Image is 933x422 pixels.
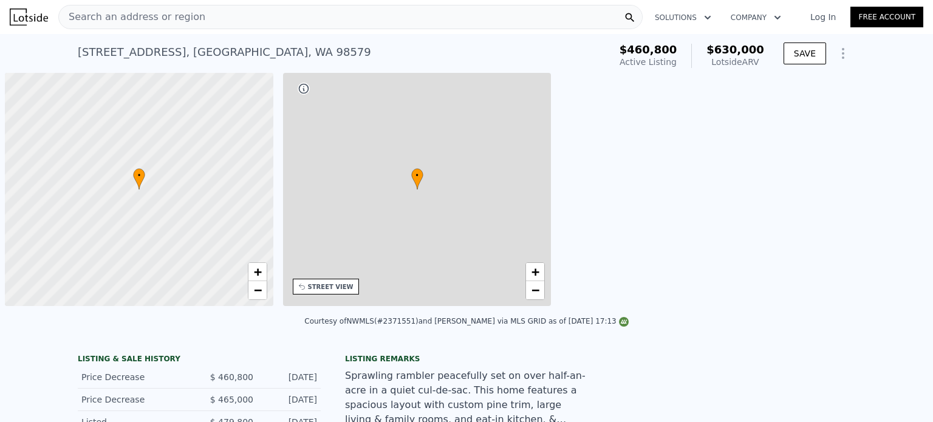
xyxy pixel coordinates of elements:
[796,11,850,23] a: Log In
[706,43,764,56] span: $630,000
[531,264,539,279] span: +
[620,57,677,67] span: Active Listing
[619,317,629,327] img: NWMLS Logo
[133,168,145,189] div: •
[706,56,764,68] div: Lotside ARV
[645,7,721,29] button: Solutions
[210,372,253,382] span: $ 460,800
[253,264,261,279] span: +
[263,393,317,406] div: [DATE]
[78,354,321,366] div: LISTING & SALE HISTORY
[10,9,48,26] img: Lotside
[411,168,423,189] div: •
[721,7,791,29] button: Company
[345,354,588,364] div: Listing remarks
[81,393,190,406] div: Price Decrease
[531,282,539,298] span: −
[620,43,677,56] span: $460,800
[78,44,371,61] div: [STREET_ADDRESS] , [GEOGRAPHIC_DATA] , WA 98579
[210,395,253,404] span: $ 465,000
[81,371,190,383] div: Price Decrease
[308,282,354,291] div: STREET VIEW
[248,281,267,299] a: Zoom out
[304,317,628,325] div: Courtesy of NWMLS (#2371551) and [PERSON_NAME] via MLS GRID as of [DATE] 17:13
[59,10,205,24] span: Search an address or region
[831,41,855,66] button: Show Options
[784,43,826,64] button: SAVE
[263,371,317,383] div: [DATE]
[411,170,423,181] span: •
[253,282,261,298] span: −
[526,281,544,299] a: Zoom out
[850,7,923,27] a: Free Account
[248,263,267,281] a: Zoom in
[133,170,145,181] span: •
[526,263,544,281] a: Zoom in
